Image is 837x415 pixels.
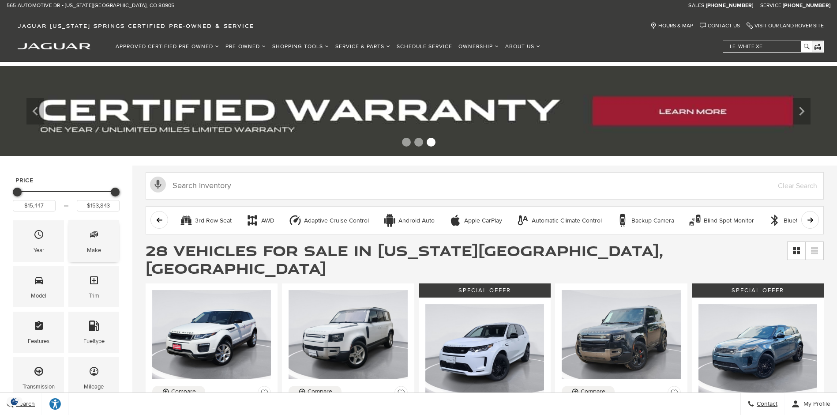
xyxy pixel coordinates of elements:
div: Android Auto [383,214,396,227]
img: Jaguar [18,43,90,49]
a: Pre-Owned [222,39,269,54]
a: 565 Automotive Dr • [US_STATE][GEOGRAPHIC_DATA], CO 80905 [7,2,174,9]
div: Backup Camera [616,214,629,227]
div: MileageMileage [68,357,119,398]
div: Transmission [23,382,55,392]
div: Trim [89,291,99,301]
div: Mileage [84,382,104,392]
button: Open user profile menu [784,393,837,415]
div: YearYear [13,220,64,261]
button: Compare Vehicle [562,386,615,397]
span: My Profile [800,400,830,408]
img: 2020 Land Rover Defender 110 SE [289,290,407,379]
button: Backup CameraBackup Camera [611,211,679,230]
span: Year [34,227,44,245]
a: Ownership [455,39,502,54]
div: FueltypeFueltype [68,312,119,353]
input: Maximum [77,200,120,211]
nav: Main Navigation [113,39,544,54]
div: Adaptive Cruise Control [304,217,369,225]
div: Apple CarPlay [464,217,502,225]
img: 2025 Land Rover Range Rover Evoque S [698,304,817,393]
div: 3rd Row Seat [180,214,193,227]
span: Model [34,273,44,291]
a: Jaguar [US_STATE] Springs Certified Pre-Owned & Service [13,23,259,29]
span: Go to slide 3 [427,138,435,147]
button: scroll right [801,211,819,229]
div: Model [31,291,46,301]
img: 2017 Land Rover Range Rover Evoque [152,290,271,379]
a: Contact Us [700,23,740,29]
span: Fueltype [89,318,99,336]
a: Approved Certified Pre-Owned [113,39,222,54]
div: Previous [26,98,44,124]
div: Adaptive Cruise Control [289,214,302,227]
span: Service [760,2,781,9]
button: Save Vehicle [668,386,681,403]
div: Minimum Price [13,188,22,196]
div: Special Offer [419,283,551,298]
button: BluetoothBluetooth [763,211,815,230]
span: Trim [89,273,99,291]
span: 28 Vehicles for Sale in [US_STATE][GEOGRAPHIC_DATA], [GEOGRAPHIC_DATA] [146,240,663,278]
button: Compare Vehicle [152,386,205,397]
button: Android AutoAndroid Auto [378,211,439,230]
div: Make [87,245,101,255]
div: Special Offer [692,283,824,298]
a: Schedule Service [394,39,455,54]
button: Automatic Climate ControlAutomatic Climate Control [511,211,607,230]
div: Backup Camera [631,217,674,225]
button: AWDAWD [241,211,279,230]
div: Apple CarPlay [449,214,462,227]
div: Fueltype [83,336,105,346]
div: TrimTrim [68,266,119,307]
a: Explore your accessibility options [42,393,69,415]
div: Compare [171,388,196,396]
a: About Us [502,39,544,54]
a: Shopping Tools [269,39,332,54]
span: Go to slide 2 [414,138,423,147]
button: scroll left [150,211,168,229]
div: 3rd Row Seat [195,217,232,225]
span: Sales [688,2,704,9]
span: Jaguar [US_STATE] Springs Certified Pre-Owned & Service [18,23,254,29]
a: [PHONE_NUMBER] [783,2,830,9]
button: Adaptive Cruise ControlAdaptive Cruise Control [284,211,374,230]
button: Compare Vehicle [289,386,342,397]
div: Bluetooth [784,217,810,225]
a: Hours & Map [650,23,693,29]
div: Year [34,245,44,255]
span: Make [89,227,99,245]
div: Maximum Price [111,188,120,196]
div: Price [13,185,120,211]
section: Click to Open Cookie Consent Modal [4,397,25,406]
div: Next [793,98,811,124]
div: FeaturesFeatures [13,312,64,353]
div: Compare [308,388,332,396]
img: 2024 Land Rover Discovery Sport S [425,304,544,393]
button: Apple CarPlayApple CarPlay [444,211,507,230]
input: Search Inventory [146,172,824,200]
span: Contact [754,400,777,408]
div: Android Auto [398,217,435,225]
a: Service & Parts [332,39,394,54]
div: Blind Spot Monitor [704,217,754,225]
button: 3rd Row Seat3rd Row Seat [175,211,236,230]
button: Save Vehicle [258,386,271,403]
img: 2021 Land Rover Defender 90 X [562,290,680,379]
input: i.e. White XE [723,41,811,52]
svg: Click to toggle on voice search [150,177,166,192]
div: Automatic Climate Control [532,217,602,225]
div: Features [28,336,49,346]
div: Explore your accessibility options [42,397,68,411]
a: Visit Our Land Rover Site [747,23,824,29]
span: Go to slide 1 [402,138,411,147]
div: Bluetooth [768,214,781,227]
div: ModelModel [13,266,64,307]
span: Features [34,318,44,336]
span: Mileage [89,364,99,382]
div: Blind Spot Monitor [688,214,702,227]
h5: Price [15,177,117,185]
a: jaguar [18,42,90,49]
button: Save Vehicle [394,386,408,403]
